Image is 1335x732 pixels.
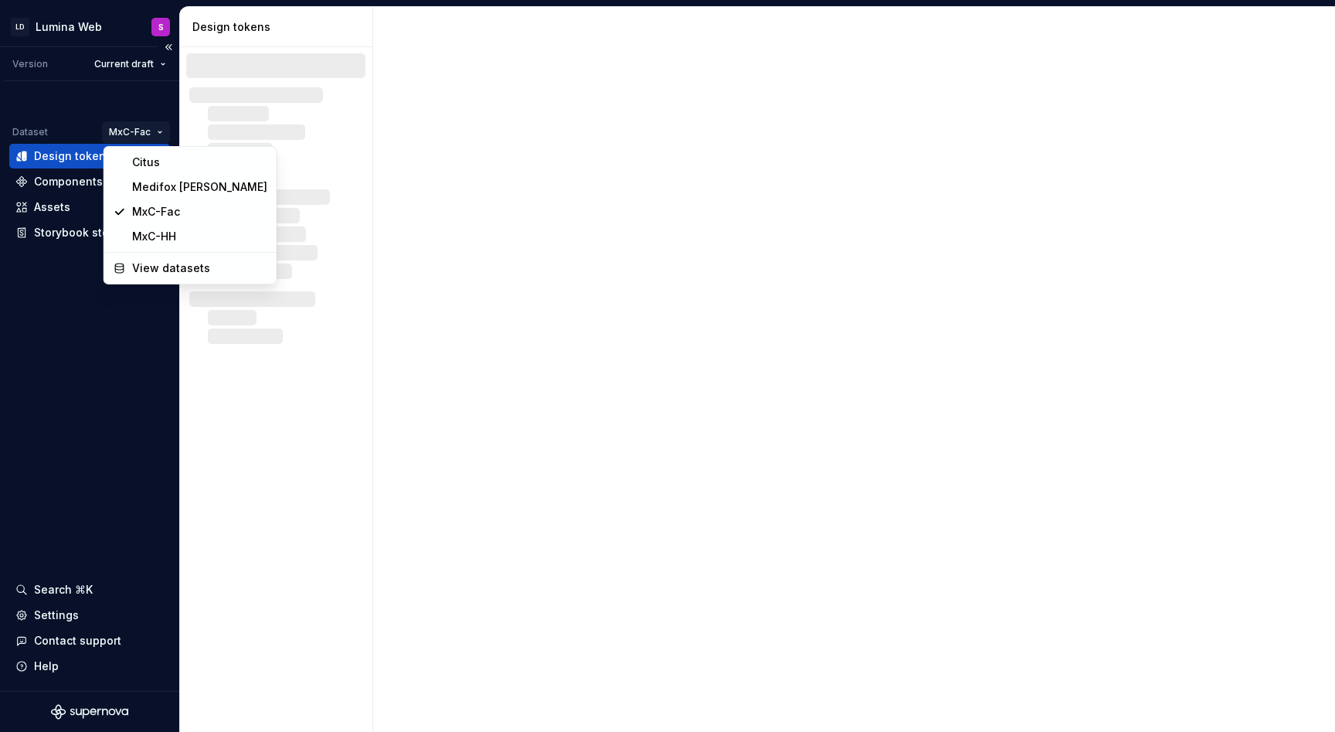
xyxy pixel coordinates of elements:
[107,256,273,281] a: View datasets
[132,155,267,170] div: Citus
[132,260,267,276] div: View datasets
[132,179,267,195] div: Medifox [PERSON_NAME]
[132,229,267,244] div: MxC-HH
[132,204,267,220] div: MxC-Fac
